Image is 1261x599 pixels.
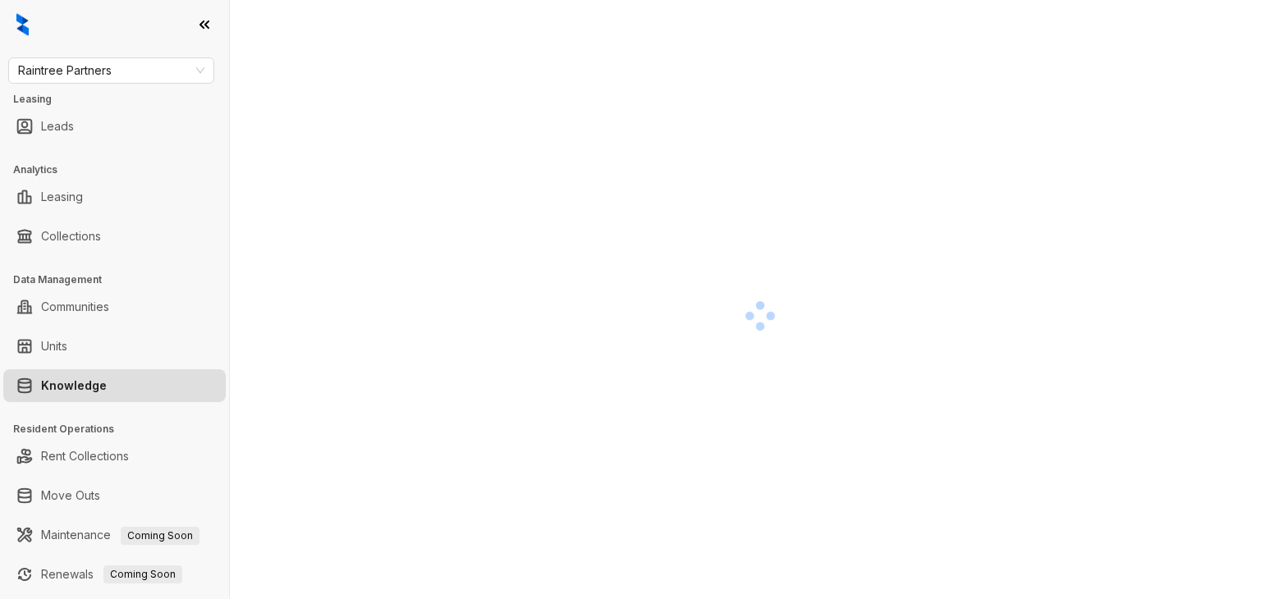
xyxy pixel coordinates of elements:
[13,162,229,177] h3: Analytics
[3,479,226,512] li: Move Outs
[3,290,226,323] li: Communities
[41,220,101,253] a: Collections
[18,58,204,83] span: Raintree Partners
[3,558,226,591] li: Renewals
[16,13,29,36] img: logo
[3,110,226,143] li: Leads
[3,181,226,213] li: Leasing
[3,330,226,363] li: Units
[41,181,83,213] a: Leasing
[41,369,107,402] a: Knowledge
[103,565,182,583] span: Coming Soon
[13,272,229,287] h3: Data Management
[121,527,199,545] span: Coming Soon
[3,519,226,551] li: Maintenance
[41,479,100,512] a: Move Outs
[41,330,67,363] a: Units
[3,220,226,253] li: Collections
[41,558,182,591] a: RenewalsComing Soon
[41,440,129,473] a: Rent Collections
[41,110,74,143] a: Leads
[13,92,229,107] h3: Leasing
[13,422,229,437] h3: Resident Operations
[3,440,226,473] li: Rent Collections
[3,369,226,402] li: Knowledge
[41,290,109,323] a: Communities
